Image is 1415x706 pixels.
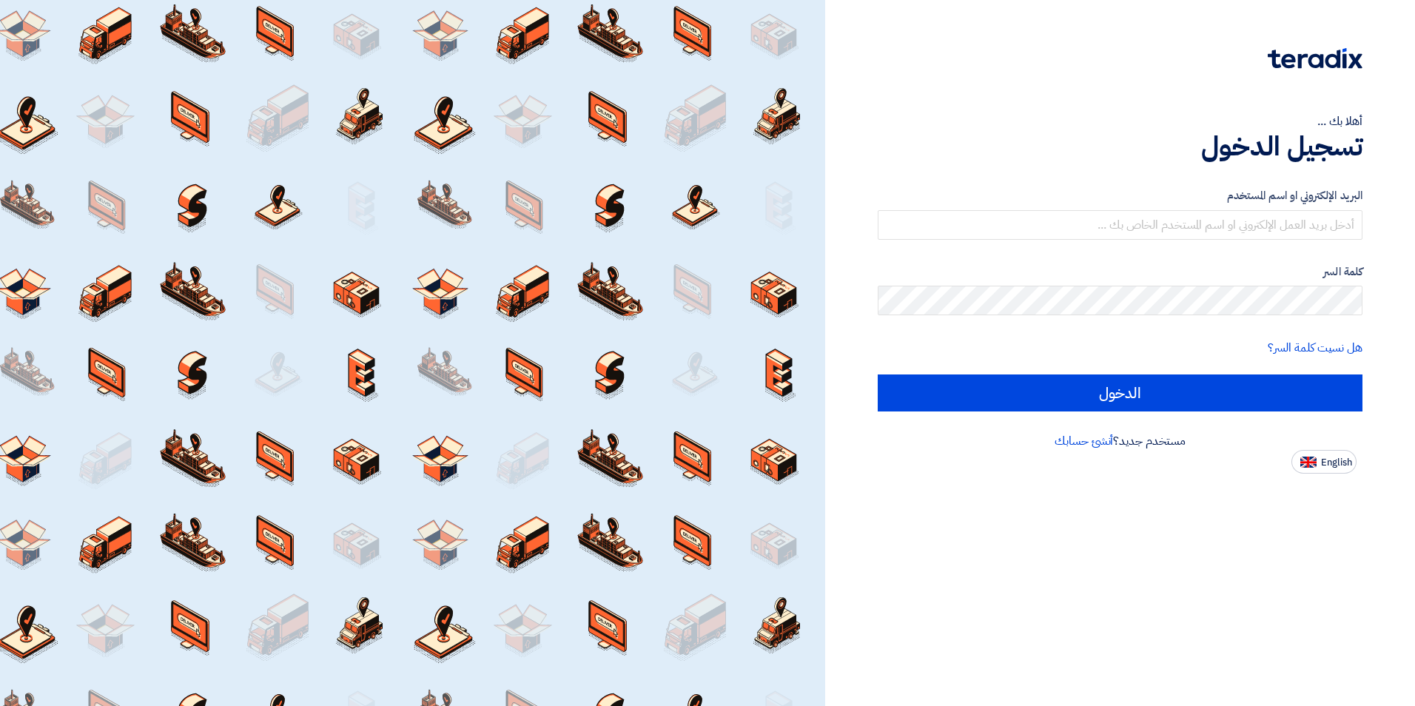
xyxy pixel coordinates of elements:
span: English [1321,457,1352,468]
a: أنشئ حسابك [1055,432,1113,450]
label: البريد الإلكتروني او اسم المستخدم [878,187,1362,204]
a: هل نسيت كلمة السر؟ [1268,339,1362,357]
img: Teradix logo [1268,48,1362,69]
img: en-US.png [1300,457,1317,468]
input: أدخل بريد العمل الإلكتروني او اسم المستخدم الخاص بك ... [878,210,1362,240]
button: English [1291,450,1357,474]
input: الدخول [878,374,1362,411]
div: مستخدم جديد؟ [878,432,1362,450]
label: كلمة السر [878,263,1362,280]
h1: تسجيل الدخول [878,130,1362,163]
div: أهلا بك ... [878,112,1362,130]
